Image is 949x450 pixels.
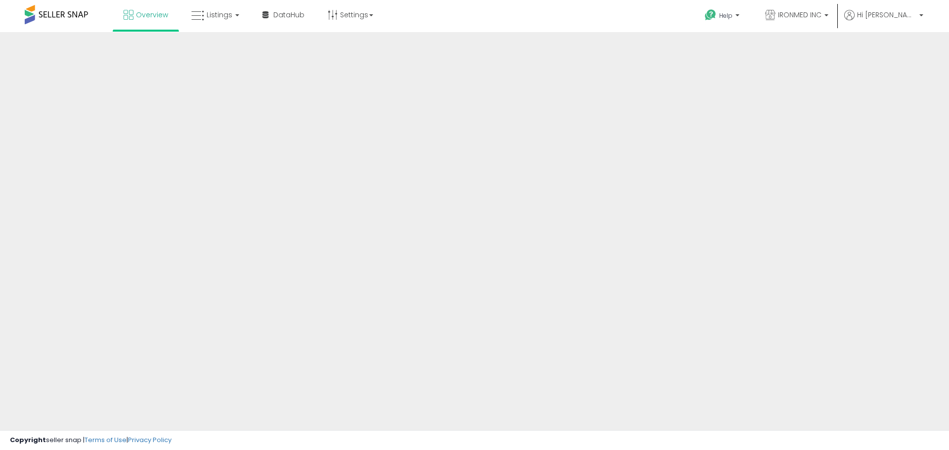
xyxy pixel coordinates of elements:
strong: Copyright [10,435,46,445]
a: Hi [PERSON_NAME] [844,10,923,32]
span: DataHub [273,10,304,20]
span: Listings [207,10,232,20]
a: Privacy Policy [128,435,172,445]
i: Get Help [704,9,717,21]
span: IRONMED INC [778,10,821,20]
a: Help [697,1,749,32]
span: Overview [136,10,168,20]
a: Terms of Use [85,435,127,445]
span: Help [719,11,733,20]
span: Hi [PERSON_NAME] [857,10,916,20]
div: seller snap | | [10,436,172,445]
